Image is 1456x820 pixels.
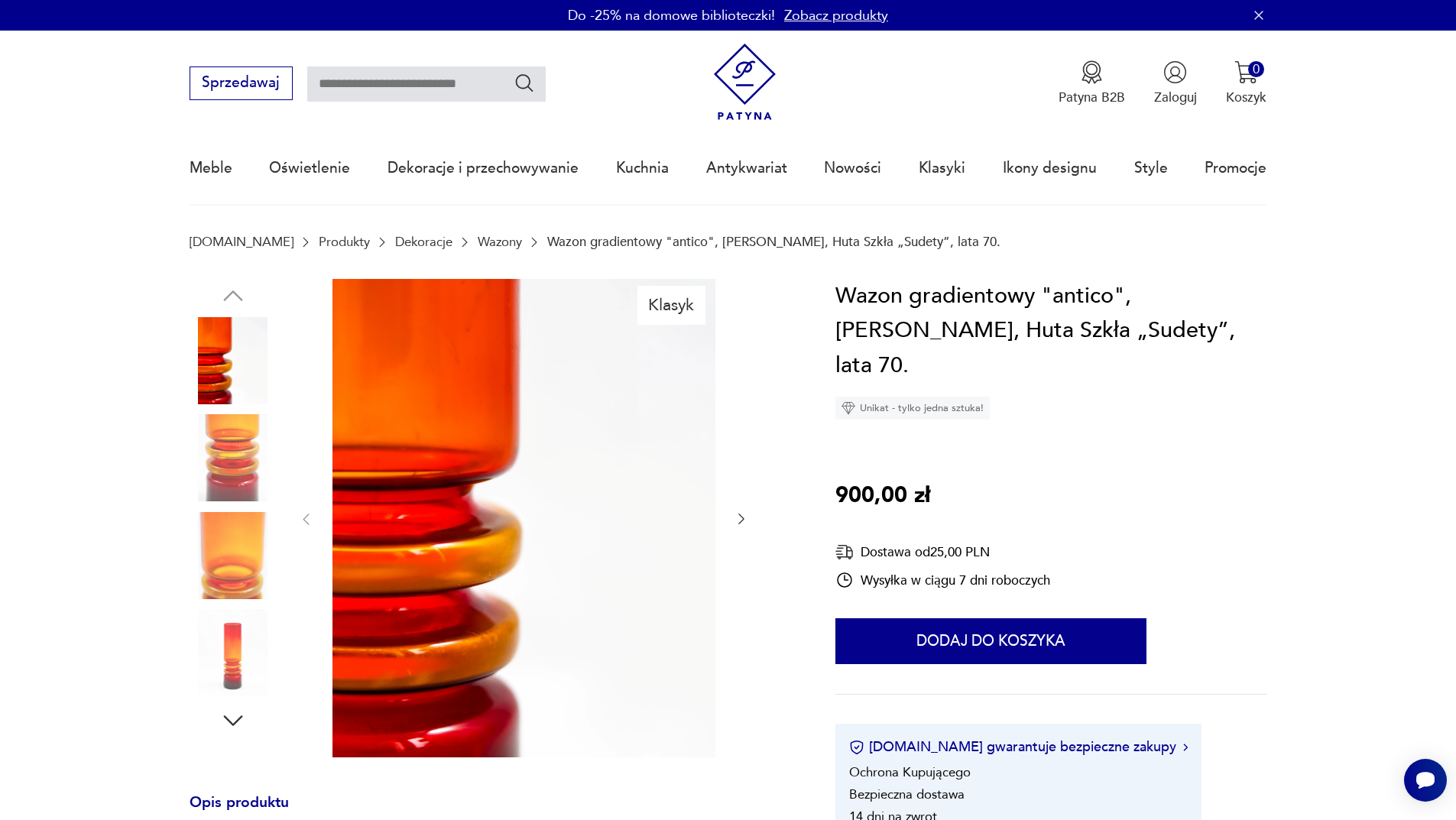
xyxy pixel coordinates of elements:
[190,414,277,501] img: Zdjęcie produktu Wazon gradientowy "antico", Zbigniew Hobrowy, Huta Szkła „Sudety”, lata 70.
[547,235,1000,249] p: Wazon gradientowy "antico", [PERSON_NAME], Huta Szkła „Sudety”, lata 70.
[1154,60,1197,106] button: Zaloguj
[849,737,1188,757] button: [DOMAIN_NAME] gwarantuje bezpieczne zakupy
[835,543,1050,562] div: Dostawa od 25,00 PLN
[835,618,1146,664] button: Dodaj do koszyka
[319,235,370,249] a: Produkty
[784,6,888,25] a: Zobacz produkty
[190,66,293,100] button: Sprzedawaj
[616,133,669,203] a: Kuchnia
[841,401,855,415] img: Ikona diamentu
[332,279,715,757] img: Zdjęcie produktu Wazon gradientowy "antico", Zbigniew Hobrowy, Huta Szkła „Sudety”, lata 70.
[849,786,965,803] li: Bezpieczna dostawa
[388,133,579,203] a: Dekoracje i przechowywanie
[835,478,930,514] p: 900,00 zł
[1154,89,1197,106] p: Zaloguj
[1163,60,1187,84] img: Ikonka użytkownika
[190,133,232,203] a: Meble
[835,279,1266,384] h1: Wazon gradientowy "antico", [PERSON_NAME], Huta Szkła „Sudety”, lata 70.
[1226,60,1266,106] button: 0Koszyk
[1205,133,1266,203] a: Promocje
[514,72,536,94] button: Szukaj
[835,571,1050,589] div: Wysyłka w ciągu 7 dni roboczych
[637,286,705,324] div: Klasyk
[835,397,990,420] div: Unikat - tylko jedna sztuka!
[1003,133,1097,203] a: Ikony designu
[1234,60,1258,84] img: Ikona koszyka
[190,317,277,404] img: Zdjęcie produktu Wazon gradientowy "antico", Zbigniew Hobrowy, Huta Szkła „Sudety”, lata 70.
[478,235,522,249] a: Wazony
[190,235,293,249] a: [DOMAIN_NAME]
[190,609,277,696] img: Zdjęcie produktu Wazon gradientowy "antico", Zbigniew Hobrowy, Huta Szkła „Sudety”, lata 70.
[1059,89,1125,106] p: Patyna B2B
[824,133,881,203] a: Nowości
[1248,61,1264,77] div: 0
[706,133,787,203] a: Antykwariat
[849,763,971,781] li: Ochrona Kupującego
[1226,89,1266,106] p: Koszyk
[269,133,350,203] a: Oświetlenie
[1059,60,1125,106] button: Patyna B2B
[706,44,783,121] img: Patyna - sklep z meblami i dekoracjami vintage
[568,6,775,25] p: Do -25% na domowe biblioteczki!
[835,543,854,562] img: Ikona dostawy
[1059,60,1125,106] a: Ikona medaluPatyna B2B
[1134,133,1168,203] a: Style
[190,78,293,90] a: Sprzedawaj
[849,740,864,755] img: Ikona certyfikatu
[190,512,277,599] img: Zdjęcie produktu Wazon gradientowy "antico", Zbigniew Hobrowy, Huta Szkła „Sudety”, lata 70.
[1080,60,1104,84] img: Ikona medalu
[395,235,452,249] a: Dekoracje
[919,133,965,203] a: Klasyki
[1404,759,1447,802] iframe: Smartsupp widget button
[1183,744,1188,751] img: Ikona strzałki w prawo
